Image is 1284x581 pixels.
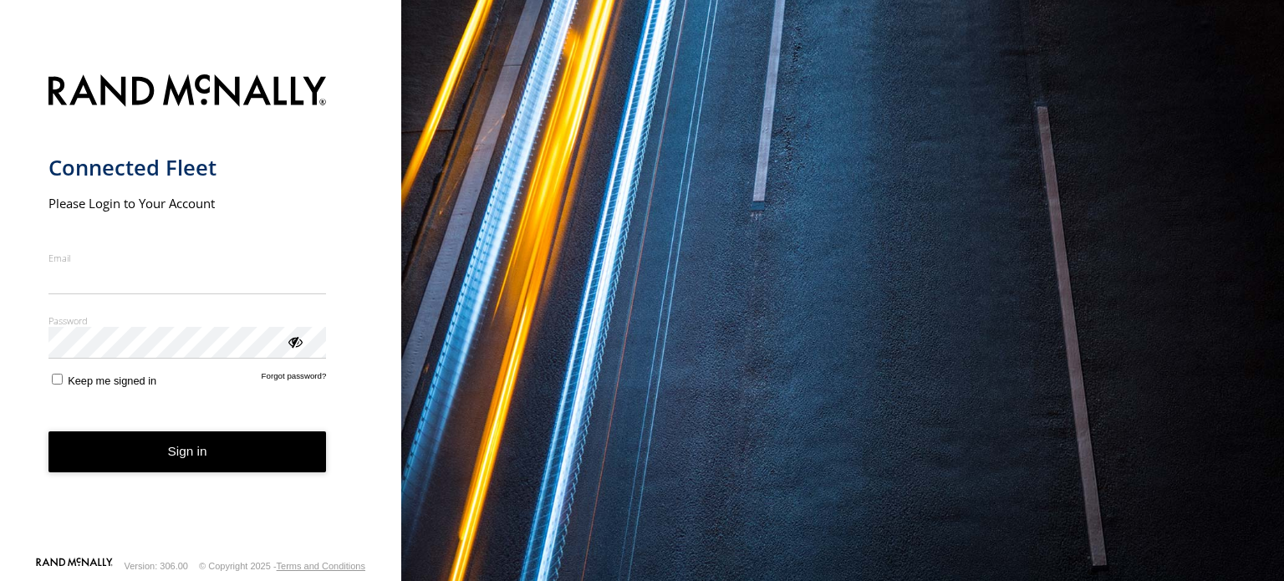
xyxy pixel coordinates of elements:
img: Rand McNally [48,71,327,114]
a: Terms and Conditions [277,561,365,571]
button: Sign in [48,431,327,472]
label: Email [48,252,327,264]
a: Visit our Website [36,558,113,574]
div: Version: 306.00 [125,561,188,571]
label: Password [48,314,327,327]
h2: Please Login to Your Account [48,195,327,212]
h1: Connected Fleet [48,154,327,181]
input: Keep me signed in [52,374,63,385]
form: main [48,64,354,556]
span: Keep me signed in [68,375,156,387]
div: © Copyright 2025 - [199,561,365,571]
div: ViewPassword [286,333,303,349]
a: Forgot password? [262,371,327,387]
